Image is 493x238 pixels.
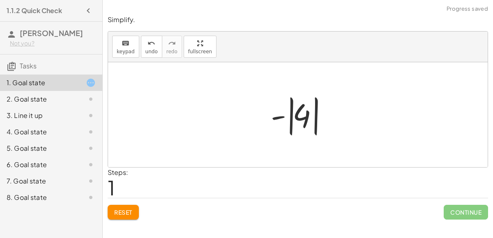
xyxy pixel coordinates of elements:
div: Not you? [10,39,96,48]
i: redo [168,39,176,48]
button: keyboardkeypad [112,36,139,58]
button: Reset [108,205,139,220]
label: Steps: [108,168,128,177]
p: Simplify. [108,15,488,25]
span: Progress saved [447,5,488,13]
i: Task not started. [86,127,96,137]
i: Task not started. [86,193,96,202]
i: Task not started. [86,143,96,153]
span: redo [166,49,177,54]
i: Task not started. [86,176,96,186]
div: 6. Goal state [7,160,73,170]
i: Task not started. [86,111,96,120]
span: fullscreen [188,49,212,54]
i: Task not started. [86,94,96,104]
span: [PERSON_NAME] [20,28,83,38]
div: 4. Goal state [7,127,73,137]
div: 8. Goal state [7,193,73,202]
span: Reset [114,209,132,216]
div: 7. Goal state [7,176,73,186]
div: 1. Goal state [7,78,73,88]
span: keypad [117,49,135,54]
i: undo [147,39,155,48]
i: Task started. [86,78,96,88]
h4: 1.1.2 Quick Check [7,6,62,16]
div: 5. Goal state [7,143,73,153]
i: keyboard [122,39,129,48]
span: Tasks [20,61,37,70]
button: undoundo [141,36,162,58]
div: 2. Goal state [7,94,73,104]
div: 3. Line it up [7,111,73,120]
button: redoredo [162,36,182,58]
i: Task not started. [86,160,96,170]
span: undo [145,49,158,54]
button: fullscreen [184,36,217,58]
span: 1 [108,175,115,200]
